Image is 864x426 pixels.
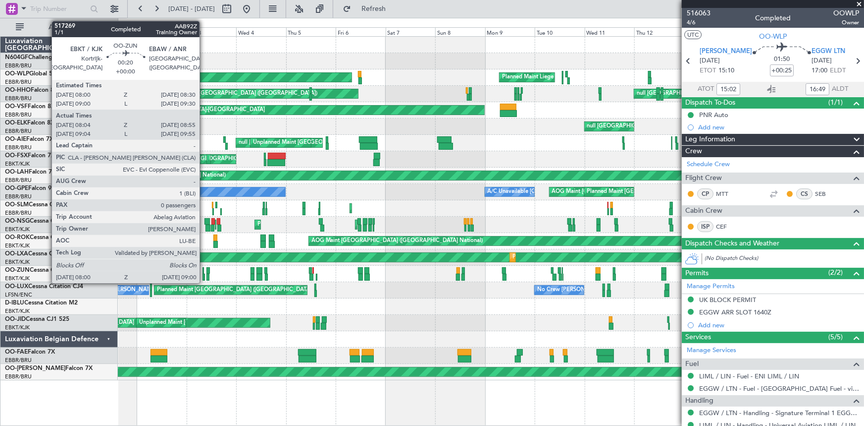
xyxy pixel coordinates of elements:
[833,8,859,18] span: OOWLP
[5,373,32,380] a: EBBR/BRU
[815,189,837,198] a: SEB
[257,217,368,232] div: Planned Maint Nice ([GEOGRAPHIC_DATA])
[5,316,26,322] span: OO-JID
[5,349,55,355] a: OO-FAEFalcon 7X
[537,283,656,298] div: No Crew [PERSON_NAME] ([PERSON_NAME])
[700,66,716,76] span: ETOT
[5,120,54,126] a: OO-ELKFalcon 8X
[512,250,628,265] div: Planned Maint Kortrijk-[GEOGRAPHIC_DATA]
[157,283,313,298] div: Planned Maint [GEOGRAPHIC_DATA] ([GEOGRAPHIC_DATA])
[828,267,843,278] span: (2/2)
[311,234,483,248] div: AOG Maint [GEOGRAPHIC_DATA] ([GEOGRAPHIC_DATA] National)
[587,119,716,134] div: null [GEOGRAPHIC_DATA] ([GEOGRAPHIC_DATA])
[5,275,30,282] a: EBKT/KJK
[699,409,859,417] a: EGGW / LTN - Handling - Signature Terminal 1 EGGW / LTN
[5,71,63,77] a: OO-WLPGlobal 5500
[5,185,28,191] span: OO-GPE
[685,146,702,157] span: Crew
[700,56,720,66] span: [DATE]
[585,27,635,36] div: Wed 11
[5,104,28,110] span: OO-VSF
[5,209,32,217] a: EBBR/BRU
[189,86,318,101] div: null [GEOGRAPHIC_DATA] ([GEOGRAPHIC_DATA])
[699,296,756,304] div: UK BLOCK PERMIT
[5,136,53,142] a: OO-AIEFalcon 7X
[5,71,29,77] span: OO-WLP
[236,27,286,36] div: Wed 4
[5,349,28,355] span: OO-FAE
[168,4,215,13] span: [DATE] - [DATE]
[699,372,799,380] a: LIML / LIN - Fuel - ENI LIML / LIN
[697,188,713,199] div: CP
[5,120,27,126] span: OO-ELK
[5,55,71,61] a: N604GFChallenger 604
[5,169,56,175] a: OO-LAHFalcon 7X
[5,185,87,191] a: OO-GPEFalcon 900EX EASy II
[488,184,672,199] div: A/C Unavailable [GEOGRAPHIC_DATA] ([GEOGRAPHIC_DATA] National)
[11,19,107,35] button: All Aircraft
[286,27,336,36] div: Thu 5
[5,95,32,102] a: EBBR/BRU
[5,160,30,168] a: EBKT/KJK
[698,321,859,329] div: Add new
[634,27,684,36] div: Thu 12
[716,222,738,231] a: CEF
[40,168,226,183] div: Unplanned Maint [GEOGRAPHIC_DATA] ([GEOGRAPHIC_DATA] National)
[687,8,711,18] span: 516063
[699,384,859,393] a: EGGW / LTN - Fuel - [GEOGRAPHIC_DATA] Fuel - via [GEOGRAPHIC_DATA] - EGGW/LTN
[812,56,832,66] span: [DATE]
[697,221,713,232] div: ISP
[386,27,436,36] div: Sat 7
[338,1,398,17] button: Refresh
[5,267,85,273] a: OO-ZUNCessna Citation CJ4
[5,55,28,61] span: N604GF
[685,359,699,370] span: Fuel
[5,87,31,93] span: OO-HHO
[5,78,32,86] a: EBBR/BRU
[5,258,30,266] a: EBKT/KJK
[26,24,104,31] span: All Aircraft
[5,153,28,159] span: OO-FSX
[759,31,787,42] span: OO-WLP
[699,308,771,316] div: EGGW ARR SLOT 1640Z
[5,365,65,371] span: OO-[PERSON_NAME]
[239,135,367,150] div: null [GEOGRAPHIC_DATA] ([GEOGRAPHIC_DATA])
[5,136,26,142] span: OO-AIE
[5,218,85,224] a: OO-NSGCessna Citation CJ4
[187,27,237,36] div: Tue 3
[139,103,265,118] div: null [GEOGRAPHIC_DATA]-[GEOGRAPHIC_DATA]
[5,307,30,315] a: EBKT/KJK
[535,27,585,36] div: Tue 10
[5,218,30,224] span: OO-NSG
[685,205,722,217] span: Cabin Crew
[5,226,30,233] a: EBKT/KJK
[253,135,439,150] div: Unplanned Maint [GEOGRAPHIC_DATA] ([GEOGRAPHIC_DATA] National)
[830,66,846,76] span: ELDT
[685,395,713,407] span: Handling
[587,184,766,199] div: Planned Maint [GEOGRAPHIC_DATA] ([GEOGRAPHIC_DATA] National)
[5,202,29,208] span: OO-SLM
[812,66,827,76] span: 17:00
[685,238,779,249] span: Dispatch Checks and Weather
[833,18,859,27] span: Owner
[685,97,735,109] span: Dispatch To-Dos
[5,193,32,200] a: EBBR/BRU
[812,47,845,57] span: EGGW LTN
[5,202,84,208] a: OO-SLMCessna Citation XLS
[209,152,389,167] div: Planned Maint [GEOGRAPHIC_DATA] ([GEOGRAPHIC_DATA] National)
[5,291,32,299] a: LFSN/ENC
[120,20,137,28] div: [DATE]
[716,189,738,198] a: MTT
[705,254,864,265] div: (No Dispatch Checks)
[137,27,187,36] div: Mon 2
[435,27,485,36] div: Sun 8
[5,324,30,331] a: EBKT/KJK
[5,235,85,241] a: OO-ROKCessna Citation CJ4
[502,70,554,85] div: Planned Maint Liege
[687,282,735,292] a: Manage Permits
[125,70,189,85] div: AOG Maint Milan (Linate)
[685,332,711,343] span: Services
[5,267,30,273] span: OO-ZUN
[698,84,714,94] span: ATOT
[685,134,735,145] span: Leg Information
